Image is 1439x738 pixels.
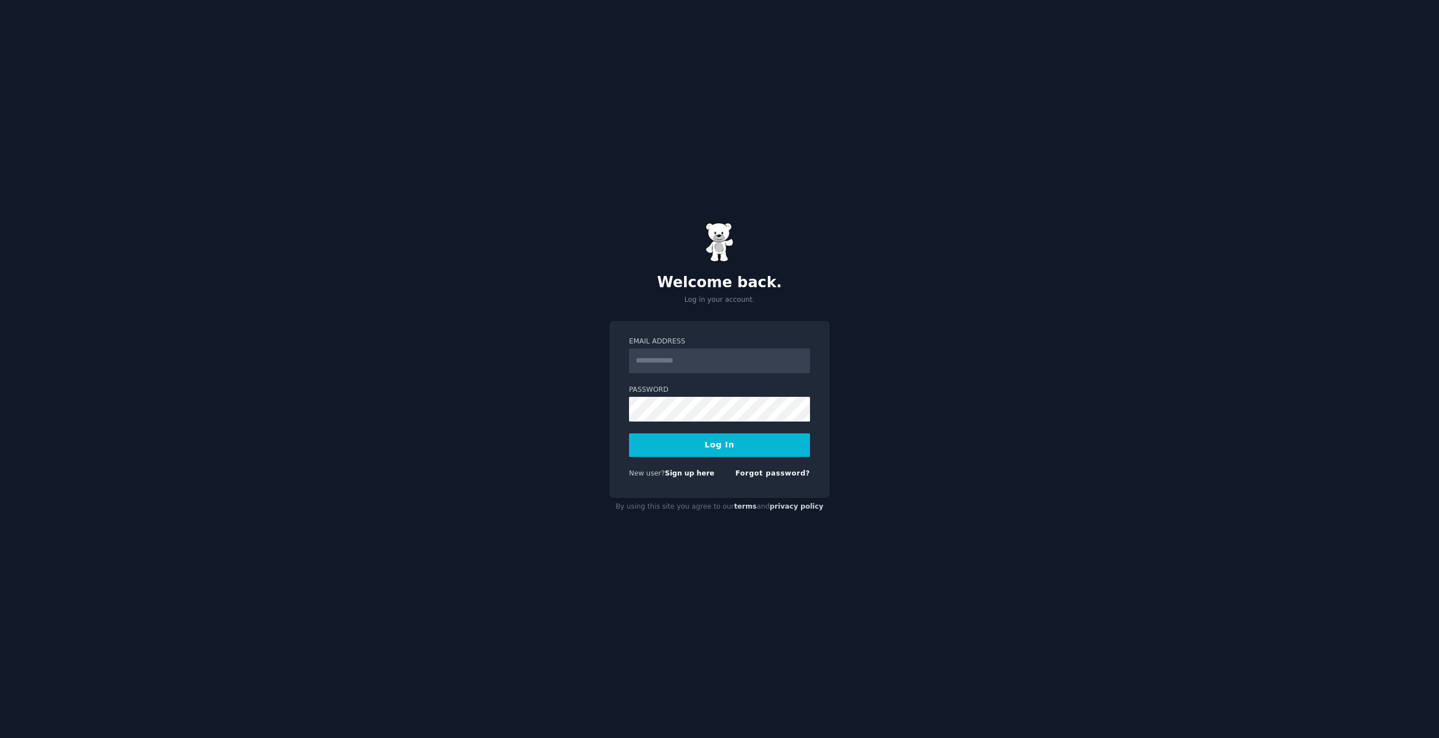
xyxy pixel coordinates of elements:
p: Log in your account. [609,295,830,305]
a: Sign up here [665,469,714,477]
div: By using this site you agree to our and [609,498,830,516]
a: privacy policy [770,502,823,510]
label: Password [629,385,810,395]
span: New user? [629,469,665,477]
img: Gummy Bear [705,223,734,262]
a: terms [734,502,757,510]
label: Email Address [629,337,810,347]
a: Forgot password? [735,469,810,477]
h2: Welcome back. [609,274,830,292]
button: Log In [629,433,810,457]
